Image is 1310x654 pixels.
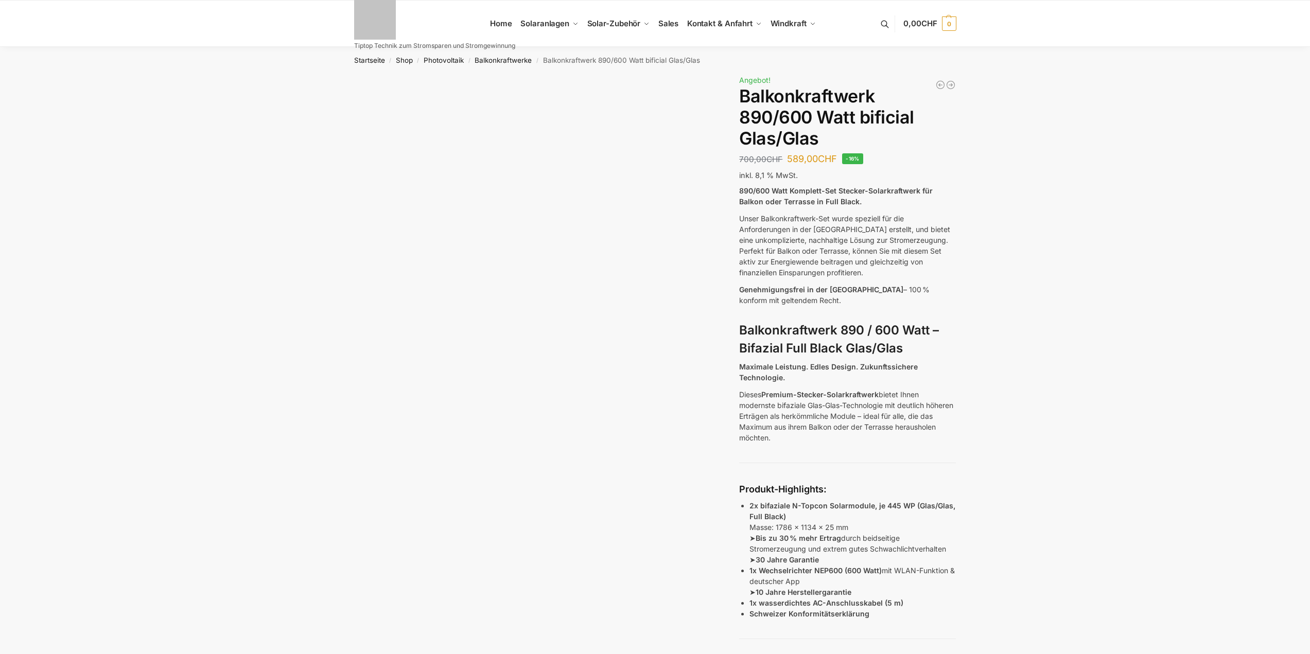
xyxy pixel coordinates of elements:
[766,1,820,47] a: Windkraft
[683,1,766,47] a: Kontakt & Anfahrt
[903,19,937,28] span: 0,00
[739,76,771,84] span: Angebot!
[749,565,956,597] p: mit WLAN-Funktion & deutscher App ➤
[396,56,413,64] a: Shop
[942,16,956,31] span: 0
[739,362,918,382] strong: Maximale Leistung. Edles Design. Zukunftssichere Technologie.
[424,56,464,64] a: Photovoltaik
[475,56,532,64] a: Balkonkraftwerke
[739,323,939,356] strong: Balkonkraftwerk 890 / 600 Watt – Bifazial Full Black Glas/Glas
[756,588,851,596] strong: 10 Jahre Herstellergarantie
[749,501,955,521] strong: 2x bifaziale N-Topcon Solarmodule, je 445 WP (Glas/Glas, Full Black)
[771,19,807,28] span: Windkraft
[739,171,798,180] span: inkl. 8,1 % MwSt.
[354,43,515,49] p: Tiptop Technik zum Stromsparen und Stromgewinnung
[336,47,974,74] nav: Breadcrumb
[921,19,937,28] span: CHF
[739,86,956,149] h1: Balkonkraftwerk 890/600 Watt bificial Glas/Glas
[385,57,396,65] span: /
[749,500,956,565] p: Masse: 1786 x 1134 x 25 mm ➤ durch beidseitige Stromerzeugung und extrem gutes Schwachlichtverhal...
[516,1,583,47] a: Solaranlagen
[739,389,956,443] p: Dieses bietet Ihnen modernste bifaziale Glas-Glas-Technologie mit deutlich höheren Erträgen als h...
[749,598,903,607] strong: 1x wasserdichtes AC-Anschlusskabel (5 m)
[756,555,819,564] strong: 30 Jahre Garantie
[787,153,837,164] bdi: 589,00
[903,8,956,39] a: 0,00CHF 0
[749,566,882,575] strong: 1x Wechselrichter NEP600 (600 Watt)
[654,1,683,47] a: Sales
[739,213,956,278] p: Unser Balkonkraftwerk-Set wurde speziell für die Anforderungen in der [GEOGRAPHIC_DATA] erstellt,...
[818,153,837,164] span: CHF
[464,57,475,65] span: /
[739,484,827,494] strong: Produkt-Highlights:
[658,19,679,28] span: Sales
[739,285,930,305] span: – 100 % konform mit geltendem Recht.
[583,1,654,47] a: Solar-Zubehör
[756,534,841,542] strong: Bis zu 30 % mehr Ertrag
[946,80,956,90] a: Steckerkraftwerk 890/600 Watt, mit Ständer für Terrasse inkl. Lieferung
[354,56,385,64] a: Startseite
[413,57,424,65] span: /
[587,19,641,28] span: Solar-Zubehör
[766,154,782,164] span: CHF
[532,57,543,65] span: /
[739,285,903,294] span: Genehmigungsfrei in der [GEOGRAPHIC_DATA]
[842,153,863,164] span: -16%
[739,154,782,164] bdi: 700,00
[749,609,869,618] strong: Schweizer Konformitätserklärung
[761,390,879,399] strong: Premium-Stecker-Solarkraftwerk
[935,80,946,90] a: 890/600 Watt Solarkraftwerk + 2,7 KW Batteriespeicher Genehmigungsfrei
[739,186,933,206] strong: 890/600 Watt Komplett-Set Stecker-Solarkraftwerk für Balkon oder Terrasse in Full Black.
[687,19,753,28] span: Kontakt & Anfahrt
[520,19,569,28] span: Solaranlagen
